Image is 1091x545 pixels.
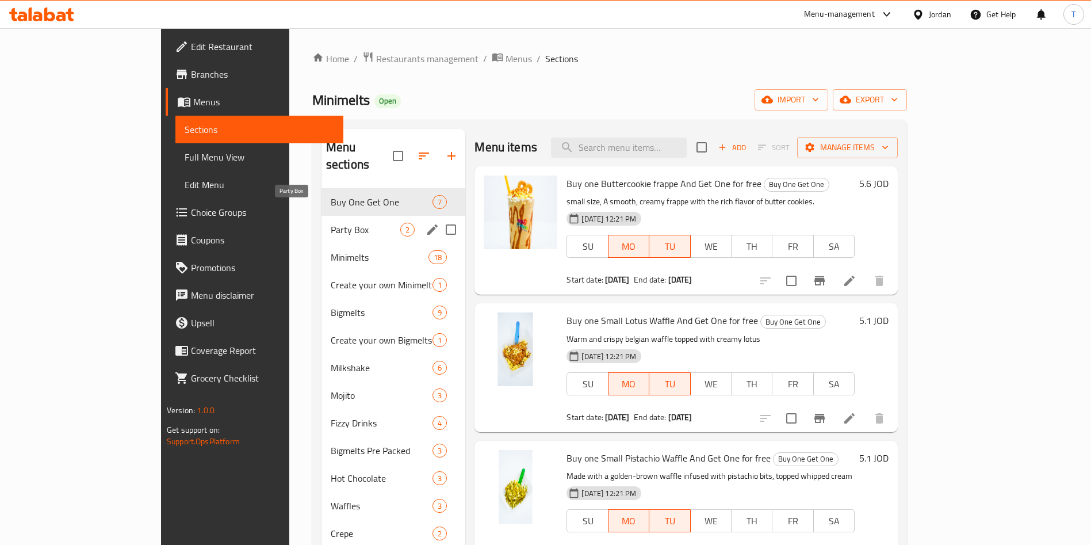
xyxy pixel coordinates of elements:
li: / [483,52,487,66]
span: End date: [634,272,666,287]
span: [DATE] 12:21 PM [577,488,641,499]
div: Buy One Get One [760,315,826,329]
span: Select section [690,135,714,159]
span: Manage items [806,140,889,155]
button: TH [731,509,772,532]
span: Select all sections [386,144,410,168]
span: Buy One Get One [764,178,829,191]
li: / [537,52,541,66]
p: small size, A smooth, creamy frappe with the rich flavor of butter cookies. [566,195,855,209]
div: items [432,278,447,292]
a: Menus [492,51,532,66]
a: Sections [175,116,343,143]
span: 6 [433,363,446,374]
span: Sections [185,123,334,136]
button: SU [566,372,608,395]
a: Upsell [166,309,343,337]
a: Edit Menu [175,171,343,199]
span: Add [717,141,748,154]
button: Branch-specific-item [806,405,833,432]
div: Fizzy Drinks4 [321,409,466,437]
a: Promotions [166,254,343,281]
span: 1 [433,335,446,346]
div: items [432,444,447,458]
span: Start date: [566,410,603,425]
span: 3 [433,445,446,456]
button: MO [608,235,649,258]
span: Menus [506,52,532,66]
nav: breadcrumb [312,51,907,66]
div: Open [374,94,401,108]
b: [DATE] [605,272,629,287]
div: Buy One Get One [773,452,839,466]
span: [DATE] 12:21 PM [577,351,641,362]
span: 9 [433,307,446,318]
a: Menu disclaimer [166,281,343,309]
div: Minimelts [331,250,428,264]
div: Waffles3 [321,492,466,520]
img: Buy one Small Lotus Waffle And Get One for free [484,312,557,386]
span: SA [818,376,850,392]
span: 4 [433,418,446,429]
span: Get support on: [167,422,220,437]
span: Start date: [566,272,603,287]
span: End date: [634,410,666,425]
span: 7 [433,197,446,208]
span: WE [695,376,727,392]
div: items [432,527,447,540]
span: TH [736,376,768,392]
span: Coupons [191,233,334,247]
span: T [1071,8,1075,21]
span: Sections [545,52,578,66]
div: Hot Chocolate [331,471,432,485]
span: Waffles [331,499,432,513]
div: Create your own Minimelts1 [321,271,466,299]
span: 1.0.0 [197,403,215,418]
span: Select section first [751,139,797,157]
div: Create your own Minimelts [331,278,432,292]
span: SA [818,238,850,255]
div: Bigmelts Pre Packed3 [321,437,466,464]
span: FR [777,376,809,392]
button: TU [649,372,690,395]
span: Restaurants management [376,52,478,66]
span: 2 [401,224,414,235]
button: MO [608,509,649,532]
button: export [833,89,907,110]
b: [DATE] [668,410,692,425]
span: TU [654,513,686,529]
span: TH [736,513,768,529]
button: MO [608,372,649,395]
span: Bigmelts [331,306,432,319]
span: Version: [167,403,195,418]
span: Buy One Get One [761,315,825,329]
button: SA [813,372,855,395]
span: Minimelts [312,87,370,113]
span: SA [818,513,850,529]
div: Mojito [331,388,432,402]
button: Branch-specific-item [806,267,833,295]
div: Buy One Get One [331,195,432,209]
span: Menus [193,95,334,109]
button: TU [649,509,690,532]
span: TU [654,376,686,392]
div: Fizzy Drinks [331,416,432,430]
span: Create your own Bigmelts [331,333,432,347]
b: [DATE] [668,272,692,287]
span: Buy one Buttercookie frappe And Get One for free [566,175,761,192]
span: Promotions [191,261,334,275]
h2: Menu items [474,139,537,156]
button: WE [690,372,732,395]
a: Edit menu item [843,274,856,288]
span: export [842,93,898,107]
a: Edit menu item [843,411,856,425]
span: Coverage Report [191,344,334,357]
span: Choice Groups [191,205,334,219]
button: SA [813,235,855,258]
span: Crepe [331,527,432,540]
span: Select to update [779,269,803,293]
h2: Menu sections [326,139,393,173]
div: Milkshake [331,361,432,375]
